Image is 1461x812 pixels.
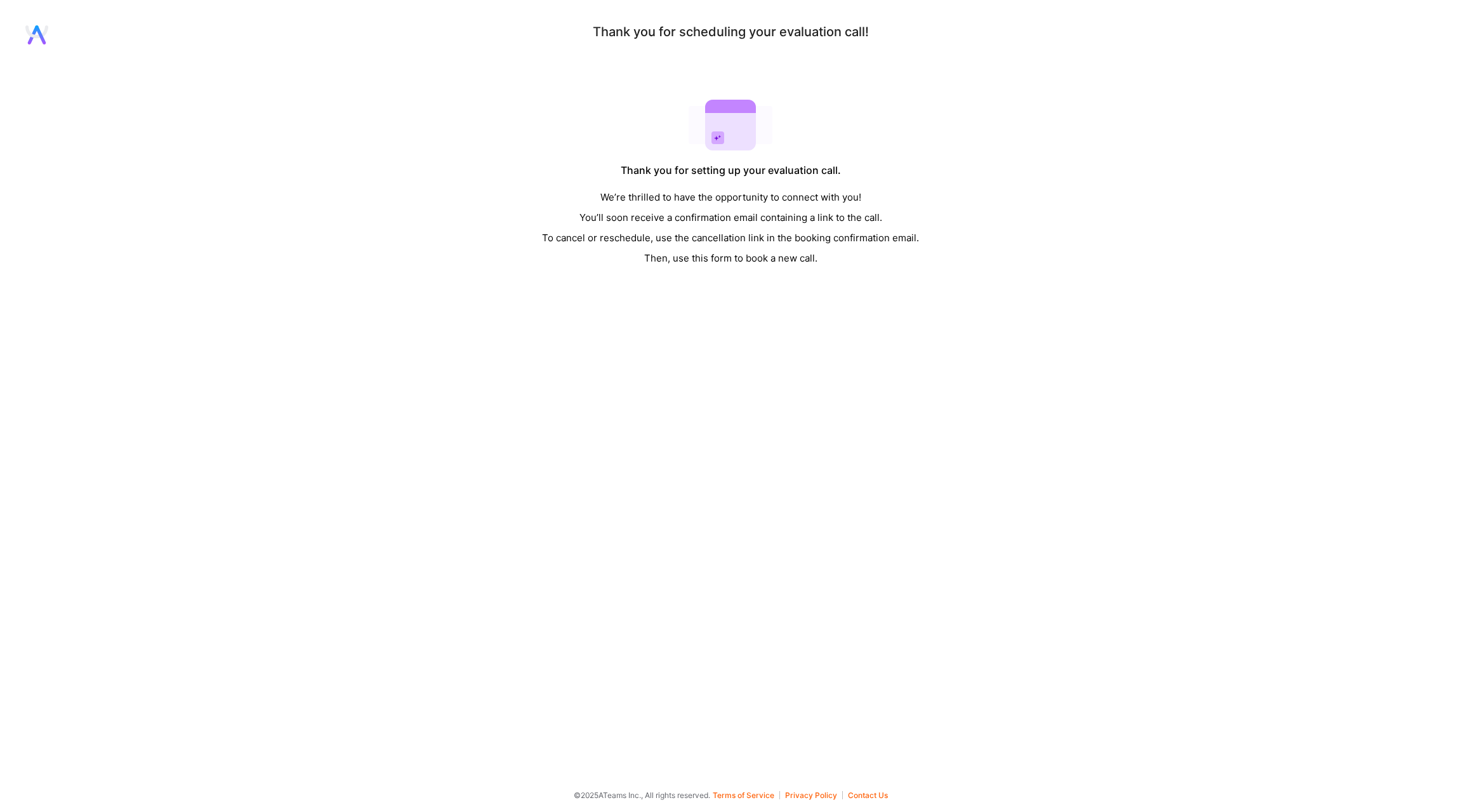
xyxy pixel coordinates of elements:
div: Thank you for scheduling your evaluation call! [593,25,869,39]
button: Contact Us [848,791,888,799]
div: We’re thrilled to have the opportunity to connect with you! You’ll soon receive a confirmation em... [542,187,919,269]
button: Terms of Service [713,791,780,799]
button: Privacy Policy [785,791,843,799]
div: Thank you for setting up your evaluation call. [621,164,841,177]
span: © 2025 ATeams Inc., All rights reserved. [574,789,710,802]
